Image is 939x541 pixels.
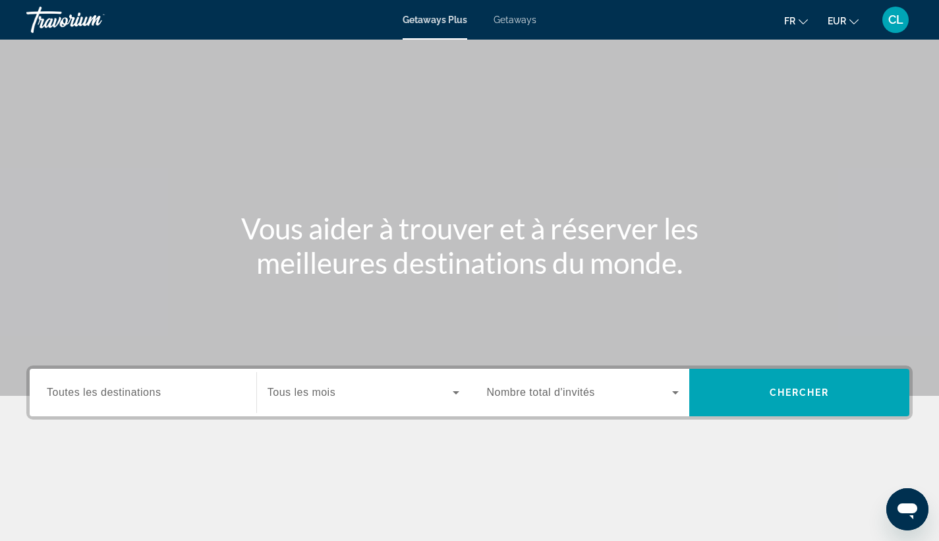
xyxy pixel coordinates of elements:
span: EUR [828,16,846,26]
button: Change currency [828,11,859,30]
span: CL [888,13,903,26]
div: Search widget [30,369,909,416]
span: fr [784,16,795,26]
h1: Vous aider à trouver et à réserver les meilleures destinations du monde. [223,211,717,280]
iframe: Bouton de lancement de la fenêtre de messagerie [886,488,928,530]
span: Toutes les destinations [47,387,161,398]
span: Tous les mois [268,387,335,398]
button: User Menu [878,6,913,34]
button: Chercher [689,369,909,416]
span: Nombre total d'invités [487,387,595,398]
button: Change language [784,11,808,30]
span: Chercher [770,387,830,398]
a: Getaways [494,15,536,25]
a: Getaways Plus [403,15,467,25]
a: Travorium [26,3,158,37]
